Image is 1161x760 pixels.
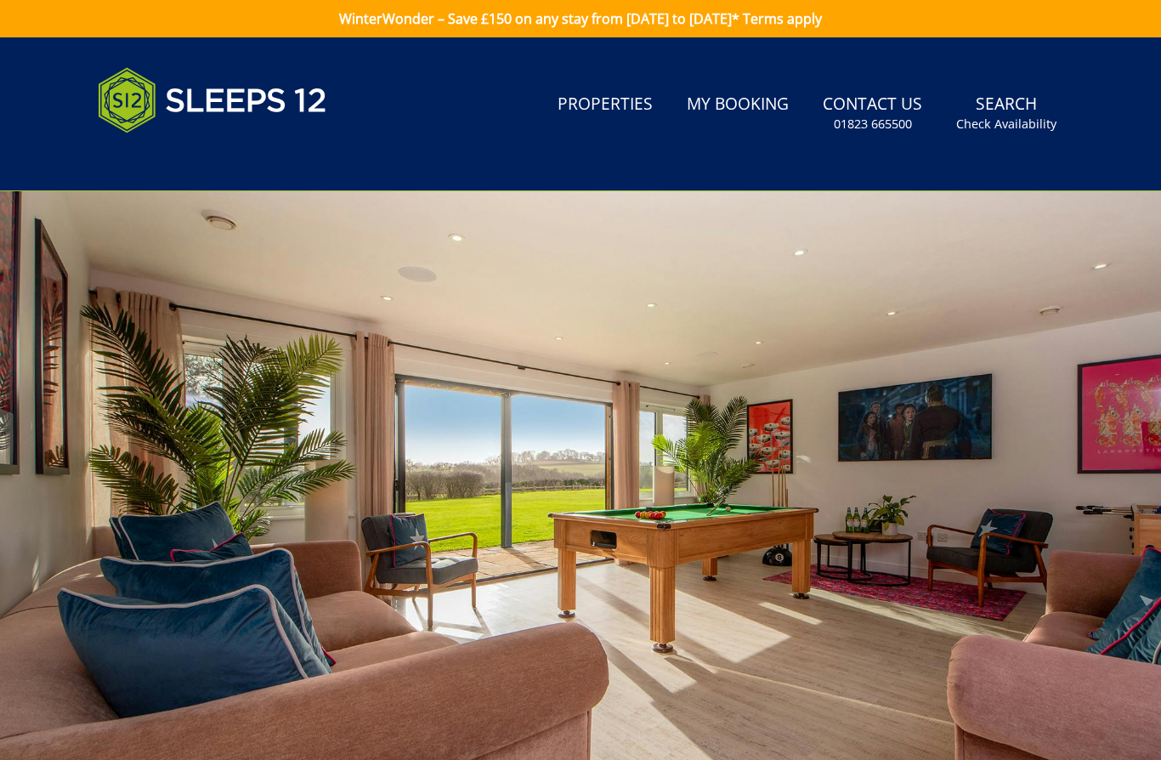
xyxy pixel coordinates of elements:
[98,58,327,143] img: Sleeps 12
[89,153,268,167] iframe: Customer reviews powered by Trustpilot
[834,116,912,133] small: 01823 665500
[956,116,1056,133] small: Check Availability
[680,86,796,124] a: My Booking
[551,86,660,124] a: Properties
[949,86,1063,141] a: SearchCheck Availability
[816,86,929,141] a: Contact Us01823 665500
